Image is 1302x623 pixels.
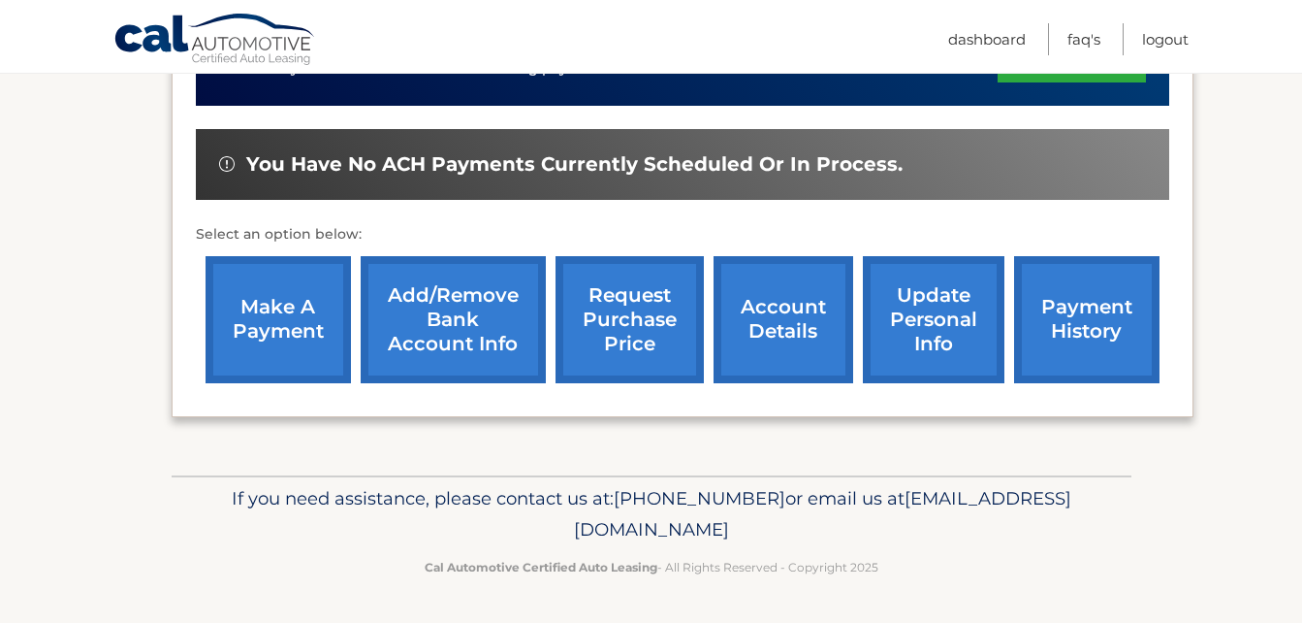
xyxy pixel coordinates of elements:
img: alert-white.svg [219,156,235,172]
a: Add/Remove bank account info [361,256,546,383]
a: Logout [1142,23,1189,55]
p: - All Rights Reserved - Copyright 2025 [184,557,1119,577]
a: payment history [1014,256,1159,383]
a: request purchase price [556,256,704,383]
a: Dashboard [948,23,1026,55]
p: Select an option below: [196,223,1169,246]
a: Cal Automotive [113,13,317,69]
a: make a payment [206,256,351,383]
p: If you need assistance, please contact us at: or email us at [184,483,1119,545]
strong: Cal Automotive Certified Auto Leasing [425,560,657,574]
a: account details [714,256,853,383]
span: [PHONE_NUMBER] [614,487,785,509]
a: FAQ's [1067,23,1100,55]
a: update personal info [863,256,1004,383]
span: You have no ACH payments currently scheduled or in process. [246,152,903,177]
